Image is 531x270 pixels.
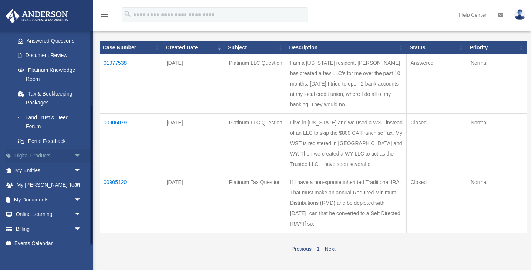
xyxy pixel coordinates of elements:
[74,178,89,193] span: arrow_drop_down
[225,41,286,54] th: Subject: activate to sort column ascending
[163,41,225,54] th: Created Date: activate to sort column ascending
[467,114,527,173] td: Normal
[10,86,89,110] a: Tax & Bookkeeping Packages
[407,41,467,54] th: Status: activate to sort column ascending
[74,163,89,178] span: arrow_drop_down
[467,41,527,54] th: Priority: activate to sort column ascending
[10,48,89,63] a: Document Review
[100,10,109,19] i: menu
[74,207,89,222] span: arrow_drop_down
[286,173,406,233] td: If I have a non-spouse inheritted Traditional IRA, That must make an annual Required Minimum Dist...
[5,178,93,193] a: My [PERSON_NAME] Teamarrow_drop_down
[10,33,85,48] a: Answered Questions
[100,13,109,19] a: menu
[5,163,93,178] a: My Entitiesarrow_drop_down
[5,207,93,222] a: Online Learningarrow_drop_down
[100,54,163,114] td: 01077538
[407,114,467,173] td: Closed
[467,54,527,114] td: Normal
[5,236,93,251] a: Events Calendar
[74,221,89,237] span: arrow_drop_down
[5,149,93,163] a: Digital Productsarrow_drop_down
[286,41,406,54] th: Description: activate to sort column ascending
[100,41,163,54] th: Case Number: activate to sort column ascending
[291,246,311,252] a: Previous
[225,114,286,173] td: Platinum LLC Question
[100,173,163,233] td: 00905120
[317,246,320,252] a: 1
[225,173,286,233] td: Platinum Tax Question
[74,192,89,207] span: arrow_drop_down
[286,54,406,114] td: I am a [US_STATE] resident. [PERSON_NAME] has created a few LLC's for me over the past 10 months....
[74,149,89,164] span: arrow_drop_down
[163,54,225,114] td: [DATE]
[100,114,163,173] td: 00906079
[514,9,525,20] img: User Pic
[467,173,527,233] td: Normal
[5,192,93,207] a: My Documentsarrow_drop_down
[10,134,89,149] a: Portal Feedback
[163,114,225,173] td: [DATE]
[325,246,336,252] a: Next
[407,54,467,114] td: Answered
[286,114,406,173] td: I live in [US_STATE] and we used a WST instead of an LLC to skip the $800 CA Franchise Tax. My WS...
[407,173,467,233] td: Closed
[163,173,225,233] td: [DATE]
[10,63,89,86] a: Platinum Knowledge Room
[10,110,89,134] a: Land Trust & Deed Forum
[5,221,93,236] a: Billingarrow_drop_down
[3,9,70,23] img: Anderson Advisors Platinum Portal
[225,54,286,114] td: Platinum LLC Question
[124,10,132,18] i: search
